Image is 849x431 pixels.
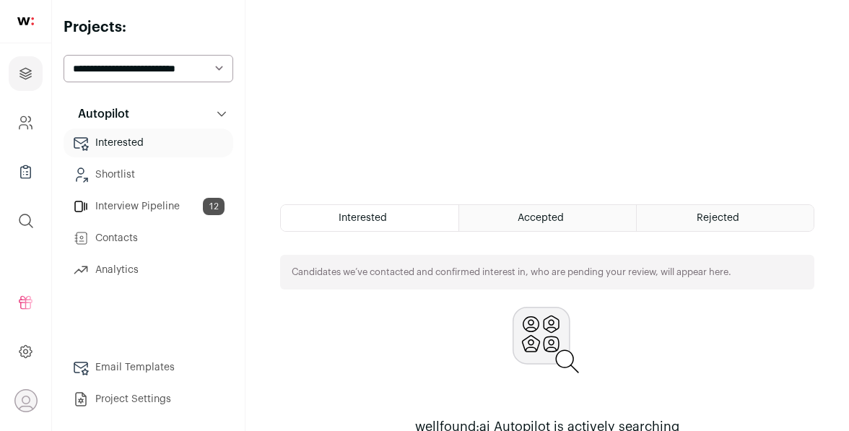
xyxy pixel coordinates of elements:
[203,198,225,215] span: 12
[64,385,233,414] a: Project Settings
[14,389,38,412] button: Open dropdown
[64,256,233,284] a: Analytics
[64,353,233,382] a: Email Templates
[17,17,34,25] img: wellfound-shorthand-0d5821cbd27db2630d0214b213865d53afaa358527fdda9d0ea32b1df1b89c2c.svg
[64,224,233,253] a: Contacts
[64,17,233,38] h2: Projects:
[64,160,233,189] a: Shortlist
[69,105,129,123] p: Autopilot
[64,192,233,221] a: Interview Pipeline12
[9,154,43,189] a: Company Lists
[518,213,564,223] span: Accepted
[9,105,43,140] a: Company and ATS Settings
[64,100,233,129] button: Autopilot
[64,129,233,157] a: Interested
[637,205,814,231] a: Rejected
[292,266,731,278] p: Candidates we’ve contacted and confirmed interest in, who are pending your review, will appear here.
[697,213,739,223] span: Rejected
[9,56,43,91] a: Projects
[459,205,636,231] a: Accepted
